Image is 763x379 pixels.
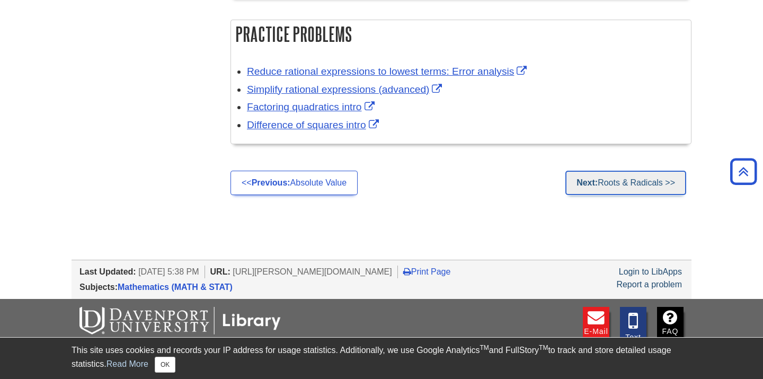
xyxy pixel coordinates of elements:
a: Login to LibApps [619,267,682,276]
a: Back to Top [726,164,760,179]
img: DU Libraries [79,307,281,334]
a: FAQ [657,307,684,343]
i: Print Page [403,267,411,276]
span: Subjects: [79,283,118,292]
a: Print Page [403,267,451,276]
a: Mathematics (MATH & STAT) [118,283,233,292]
span: [DATE] 5:38 PM [138,267,199,276]
a: Next:Roots & Radicals >> [565,171,686,195]
span: URL: [210,267,230,276]
a: Link opens in new window [247,101,377,112]
a: Link opens in new window [247,84,445,95]
a: Report a problem [616,280,682,289]
div: This site uses cookies and records your IP address for usage statistics. Additionally, we use Goo... [72,344,691,373]
a: Link opens in new window [247,119,381,130]
a: <<Previous:Absolute Value [230,171,358,195]
span: Last Updated: [79,267,136,276]
sup: TM [539,344,548,351]
a: Text [620,307,646,343]
sup: TM [480,344,489,351]
a: E-mail [583,307,609,343]
span: [URL][PERSON_NAME][DOMAIN_NAME] [233,267,392,276]
a: Link opens in new window [247,66,529,77]
button: Close [155,357,175,373]
strong: Previous: [252,178,290,187]
strong: Next: [576,178,598,187]
a: Read More [107,359,148,368]
h2: Practice Problems [231,20,691,48]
